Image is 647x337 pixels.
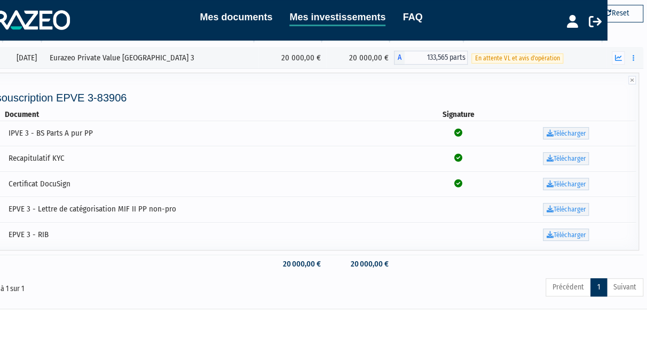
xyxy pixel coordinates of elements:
td: 20 000,00 € [326,255,394,273]
a: Précédent [546,278,591,296]
td: Recapitulatif KYC [5,146,420,171]
td: 20 000,00 € [326,47,394,68]
th: Signature [421,109,496,120]
th: Document [5,109,420,120]
a: Suivant [606,278,643,296]
a: Mes documents [200,10,272,25]
span: A [394,51,405,65]
a: 1 [590,278,607,296]
div: Eurazeo Private Value [GEOGRAPHIC_DATA] 3 [50,52,255,64]
td: EPVE 3 - Lettre de catégorisation MIF II PP non-pro [5,197,420,222]
div: A - Eurazeo Private Value Europe 3 [394,51,468,65]
td: EPVE 3 - RIB [5,222,420,248]
a: Mes investissements [289,10,385,26]
div: [DATE] [11,52,42,64]
td: 20 000,00 € [258,47,326,68]
a: Télécharger [543,152,589,165]
span: 133,565 parts [405,51,468,65]
span: En attente VL et avis d'opération [471,53,563,64]
td: Certificat DocuSign [5,171,420,197]
a: Télécharger [543,178,589,191]
a: FAQ [403,10,422,25]
button: Reset [590,5,643,22]
td: IPVE 3 - BS Parts A pur PP [5,121,420,146]
a: Télécharger [543,203,589,216]
a: Télécharger [543,127,589,140]
td: 20 000,00 € [258,255,326,273]
a: Télécharger [543,229,589,241]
